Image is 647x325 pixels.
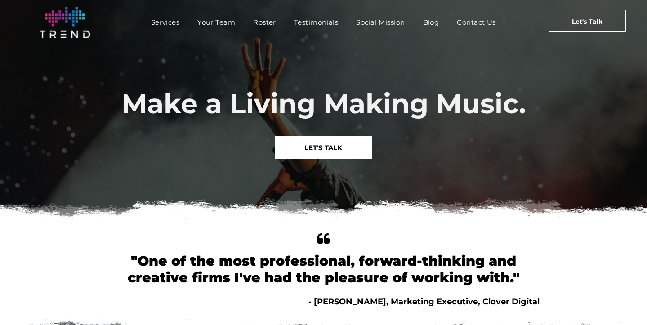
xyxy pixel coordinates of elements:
img: logo [40,7,90,38]
span: LET'S TALK [304,136,342,159]
a: Contact Us [448,16,505,29]
a: Blog [414,16,448,29]
a: LET'S TALK [275,136,372,159]
a: Your Team [188,16,244,29]
span: - [PERSON_NAME], Marketing Executive, Clover Digital [308,297,540,307]
font: "One of the most professional, forward-thinking and creative firms I've had the pleasure of worki... [128,253,520,286]
span: Make a Living Making Music. [121,87,526,120]
a: Roster [244,16,285,29]
a: Services [142,16,189,29]
a: Testimonials [285,16,347,29]
span: Let's Talk [572,10,602,33]
a: Social Mission [347,16,414,29]
a: Let's Talk [549,10,626,32]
